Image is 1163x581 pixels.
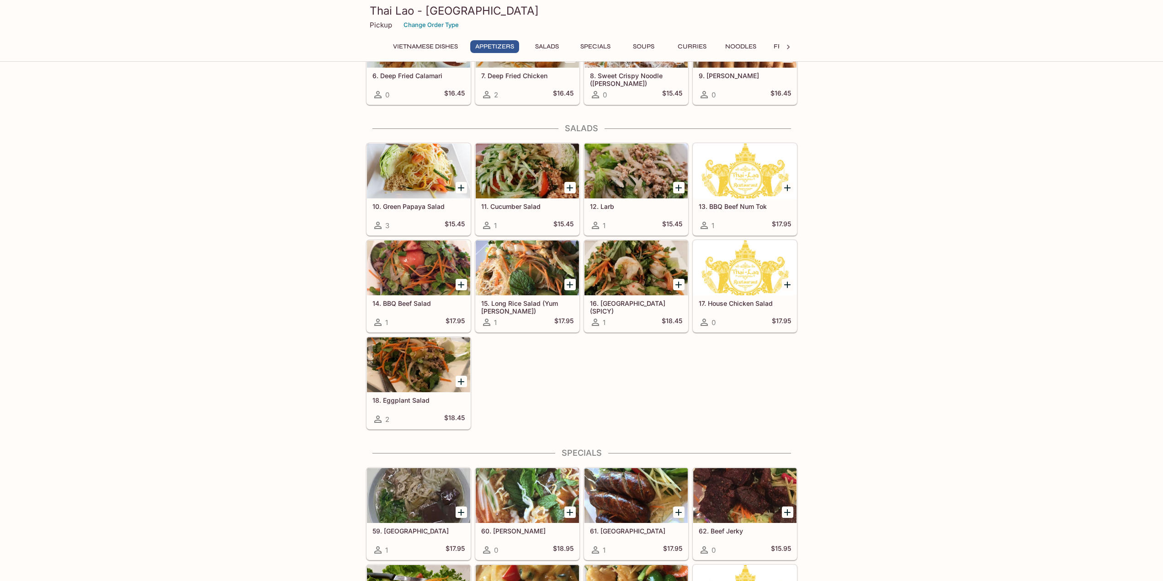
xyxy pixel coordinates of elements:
[444,414,465,425] h5: $18.45
[385,546,388,554] span: 1
[584,13,688,68] div: 8. Sweet Crispy Noodle (Mee-Krob)
[370,21,392,29] p: Pickup
[782,279,793,290] button: Add 17. House Chicken Salad
[476,13,579,68] div: 7. Deep Fried Chicken
[367,337,470,392] div: 18. Eggplant Salad
[699,527,791,535] h5: 62. Beef Jerky
[367,468,470,523] div: 59. Kao Peak
[367,240,470,295] div: 14. BBQ Beef Salad
[769,40,815,53] button: Fried Rice
[693,13,797,68] div: 9. Kung Tod
[456,182,467,193] button: Add 10. Green Papaya Salad
[366,143,471,235] a: 10. Green Papaya Salad3$15.45
[456,279,467,290] button: Add 14. BBQ Beef Salad
[672,40,713,53] button: Curries
[385,91,389,99] span: 0
[584,240,688,295] div: 16. Basil Shrimp Salad (SPICY)
[693,468,797,523] div: 62. Beef Jerky
[526,40,568,53] button: Salads
[372,299,465,307] h5: 14. BBQ Beef Salad
[662,317,682,328] h5: $18.45
[590,299,682,314] h5: 16. [GEOGRAPHIC_DATA] (SPICY)
[444,89,465,100] h5: $16.45
[712,91,716,99] span: 0
[699,299,791,307] h5: 17. House Chicken Salad
[663,544,682,555] h5: $17.95
[470,40,519,53] button: Appetizers
[481,527,574,535] h5: 60. [PERSON_NAME]
[494,221,497,230] span: 1
[584,468,688,560] a: 61. [GEOGRAPHIC_DATA]1$17.95
[720,40,761,53] button: Noodles
[564,182,576,193] button: Add 11. Cucumber Salad
[366,123,797,133] h4: Salads
[673,279,685,290] button: Add 16. Basil Shrimp Salad (SPICY)
[366,448,797,458] h4: Specials
[603,221,605,230] span: 1
[693,143,797,235] a: 13. BBQ Beef Num Tok1$17.95
[370,4,794,18] h3: Thai Lao - [GEOGRAPHIC_DATA]
[481,203,574,210] h5: 11. Cucumber Salad
[584,143,688,235] a: 12. Larb1$15.45
[662,220,682,231] h5: $15.45
[494,546,498,554] span: 0
[603,546,605,554] span: 1
[673,182,685,193] button: Add 12. Larb
[662,89,682,100] h5: $15.45
[367,13,470,68] div: 6. Deep Fried Calamari
[712,318,716,327] span: 0
[445,220,465,231] h5: $15.45
[553,89,574,100] h5: $16.45
[673,506,685,518] button: Add 61. Sai Oua
[456,376,467,387] button: Add 18. Eggplant Salad
[770,89,791,100] h5: $16.45
[564,279,576,290] button: Add 15. Long Rice Salad (Yum Woon Sen)
[366,468,471,560] a: 59. [GEOGRAPHIC_DATA]1$17.95
[446,317,465,328] h5: $17.95
[481,72,574,80] h5: 7. Deep Fried Chicken
[584,144,688,198] div: 12. Larb
[693,468,797,560] a: 62. Beef Jerky0$15.95
[603,318,605,327] span: 1
[693,240,797,295] div: 17. House Chicken Salad
[494,91,498,99] span: 2
[475,468,579,560] a: 60. [PERSON_NAME]0$18.95
[366,337,471,429] a: 18. Eggplant Salad2$18.45
[590,72,682,87] h5: 8. Sweet Crispy Noodle ([PERSON_NAME])
[590,203,682,210] h5: 12. Larb
[476,240,579,295] div: 15. Long Rice Salad (Yum Woon Sen)
[385,318,388,327] span: 1
[475,240,579,332] a: 15. Long Rice Salad (Yum [PERSON_NAME])1$17.95
[772,317,791,328] h5: $17.95
[554,317,574,328] h5: $17.95
[712,546,716,554] span: 0
[553,544,574,555] h5: $18.95
[385,221,389,230] span: 3
[699,203,791,210] h5: 13. BBQ Beef Num Tok
[475,143,579,235] a: 11. Cucumber Salad1$15.45
[372,203,465,210] h5: 10. Green Papaya Salad
[372,396,465,404] h5: 18. Eggplant Salad
[623,40,664,53] button: Soups
[388,40,463,53] button: Vietnamese Dishes
[590,527,682,535] h5: 61. [GEOGRAPHIC_DATA]
[699,72,791,80] h5: 9. [PERSON_NAME]
[693,144,797,198] div: 13. BBQ Beef Num Tok
[693,240,797,332] a: 17. House Chicken Salad0$17.95
[553,220,574,231] h5: $15.45
[584,468,688,523] div: 61. Sai Oua
[603,91,607,99] span: 0
[782,182,793,193] button: Add 13. BBQ Beef Num Tok
[446,544,465,555] h5: $17.95
[372,527,465,535] h5: 59. [GEOGRAPHIC_DATA]
[476,144,579,198] div: 11. Cucumber Salad
[584,240,688,332] a: 16. [GEOGRAPHIC_DATA] (SPICY)1$18.45
[399,18,463,32] button: Change Order Type
[564,506,576,518] button: Add 60. Kao Poon
[481,299,574,314] h5: 15. Long Rice Salad (Yum [PERSON_NAME])
[771,544,791,555] h5: $15.95
[712,221,714,230] span: 1
[456,506,467,518] button: Add 59. Kao Peak
[385,415,389,424] span: 2
[772,220,791,231] h5: $17.95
